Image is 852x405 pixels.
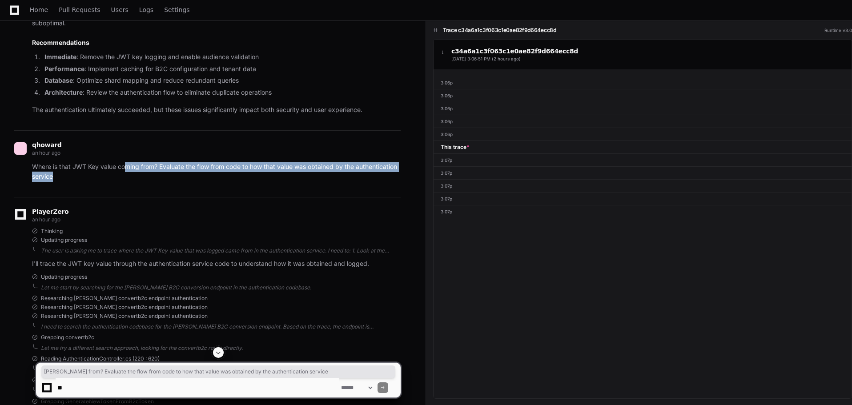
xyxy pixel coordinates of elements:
div: 3:07p [441,195,452,202]
p: I'll trace the JWT key value through the authentication service code to understand how it was obt... [32,259,401,269]
a: 3:06p [434,76,852,89]
span: PlayerZero [32,209,68,214]
span: Researching [PERSON_NAME] convertb2c endpoint authentication [41,304,208,311]
div: 3:06p [441,79,453,86]
a: 3:06p [434,102,852,115]
li: : Implement caching for B2C configuration and tenant data [42,64,401,74]
h1: c34a6a1c3f063c1e0ae82f9d664ecc8d [451,47,578,56]
p: The authentication ultimately succeeded, but these issues significantly impact both security and ... [32,105,401,115]
span: Home [30,7,48,12]
li: : Optimize shard mapping and reduce redundant queries [42,76,401,86]
a: 3:06p [434,115,852,128]
strong: Architecture [44,88,83,96]
span: Grepping convertb2c [41,334,94,341]
span: [PERSON_NAME] from? Evaluate the flow from code to how that value was obtained by the authenticat... [44,368,393,375]
span: Logs [139,7,153,12]
span: an hour ago [32,216,60,223]
span: Researching [PERSON_NAME] convertb2c endpoint authentication [41,313,208,320]
div: I need to search the authentication codebase for the [PERSON_NAME] B2C conversion endpoint. Based... [41,323,401,330]
p: [DATE] 3:06:51 PM (2 hours ago) [451,56,578,62]
a: This trace* [434,140,852,153]
h2: Recommendations [32,38,401,47]
li: : Review the authentication flow to eliminate duplicate operations [42,88,401,98]
a: 3:07p [434,166,852,179]
div: The user is asking me to trace where the JWT Key value that was logged came from in the authentic... [41,247,401,254]
h1: Trace c34a6a1c3f063c1e0ae82f9d664ecc8d [443,27,556,34]
div: 3:07p [441,156,452,164]
span: Pull Requests [59,7,100,12]
a: 3:07p [434,205,852,218]
div: 3:07p [441,182,452,189]
div: Let me start by searching for the [PERSON_NAME] B2C conversion endpoint in the authentication cod... [41,284,401,291]
span: Settings [164,7,189,12]
p: Where is that JWT Key value coming from? Evaluate the flow from code to how that value was obtain... [32,162,401,182]
div: 3:06p [441,105,453,112]
span: Updating progress [41,237,87,244]
a: 3:07p [434,153,852,166]
span: qhoward [32,141,61,148]
span: Thinking [41,228,63,235]
div: 3:06p [441,131,453,138]
div: 3:06p [441,118,453,125]
div: 3:07p [441,169,452,176]
li: : Remove the JWT key logging and enable audience validation [42,52,401,62]
strong: Immediate [44,53,76,60]
div: Runtime v3.0 [824,27,852,34]
span: Researching [PERSON_NAME] convertb2c endpoint authentication [41,295,208,302]
a: 3:07p [434,179,852,192]
span: an hour ago [32,149,60,156]
a: 3:06p [434,128,852,140]
a: 3:07p [434,192,852,205]
div: 3:06p [441,92,453,99]
strong: Database [44,76,73,84]
div: Let me try a different search approach, looking for the convertb2c route directly. [41,345,401,352]
span: Updating progress [41,273,87,281]
div: 3:07p [441,208,452,215]
a: 3:06p [434,89,852,102]
strong: Performance [44,65,84,72]
span: Users [111,7,129,12]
